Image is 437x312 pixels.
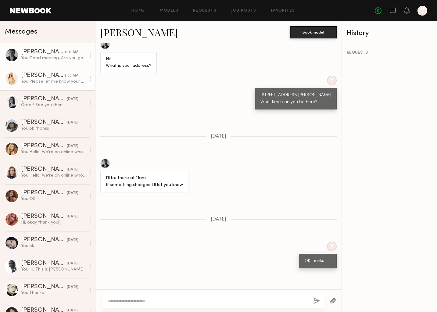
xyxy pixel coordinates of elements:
[67,261,78,267] div: [DATE]
[21,237,67,243] div: [PERSON_NAME]
[67,167,78,173] div: [DATE]
[64,49,78,55] div: 11:13 AM
[417,6,427,16] a: Y
[231,9,256,13] a: Job Posts
[131,9,145,13] a: Home
[21,190,67,196] div: [PERSON_NAME]
[67,96,78,102] div: [DATE]
[21,220,86,225] div: Hi, okay thank you!)
[260,92,331,106] div: [STREET_ADDRESS][PERSON_NAME] What time can you be here?
[21,120,67,126] div: [PERSON_NAME]
[290,29,337,34] a: Book model
[67,214,78,220] div: [DATE]
[21,284,67,290] div: [PERSON_NAME]
[21,55,86,61] div: You: Good morning, Are you going to be here soon?
[5,28,37,35] span: Messages
[304,258,331,265] div: OK thanks
[21,96,67,102] div: [PERSON_NAME]
[21,49,64,55] div: [PERSON_NAME]
[160,9,178,13] a: Models
[21,149,86,155] div: You: Hello. We're an online wholesale clothing company. You can find us by searching for hapticsu...
[21,73,64,79] div: [PERSON_NAME]
[106,56,151,70] div: Hi! What is your address?
[21,243,86,249] div: You: ok
[67,284,78,290] div: [DATE]
[193,9,217,13] a: Requests
[67,190,78,196] div: [DATE]
[21,167,67,173] div: [PERSON_NAME]
[21,260,67,267] div: [PERSON_NAME]
[67,143,78,149] div: [DATE]
[21,290,86,296] div: You: Thanks
[100,26,178,39] a: [PERSON_NAME]
[290,26,337,38] button: Book model
[106,175,183,189] div: I’ll be there at 11am If something changes I ll let you know
[21,213,67,220] div: [PERSON_NAME]
[347,30,432,37] div: History
[271,9,295,13] a: Favorites
[21,143,67,149] div: [PERSON_NAME]
[21,126,86,131] div: You: ok thanks
[21,173,86,178] div: You: Hello. We're an online wholesale clothing company. You can find us by searching for hapticsu...
[67,237,78,243] div: [DATE]
[21,196,86,202] div: You: OK
[21,102,86,108] div: Great! See you then!
[64,73,78,79] div: 9:55 AM
[347,51,432,55] div: REQUESTS
[67,120,78,126] div: [DATE]
[211,134,226,139] span: [DATE]
[21,79,86,84] div: You: Please let me know your available time.
[21,267,86,272] div: You: Hi, This is [PERSON_NAME] from Hapticsusa, wholesale company. Can you stop by for the castin...
[211,217,226,222] span: [DATE]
